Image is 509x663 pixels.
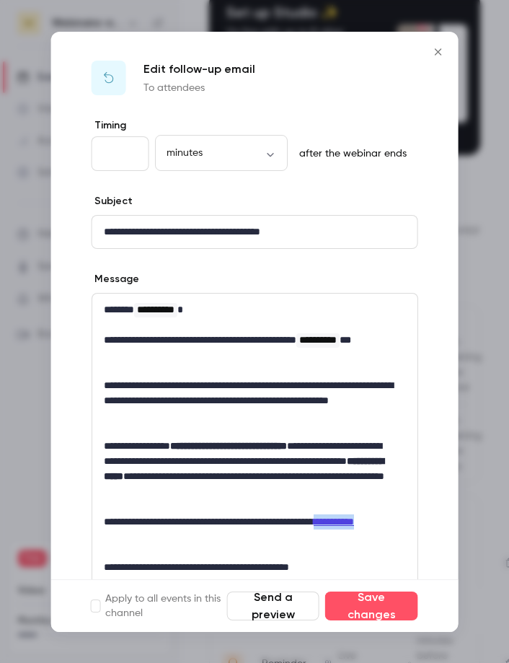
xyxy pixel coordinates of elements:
p: after the webinar ends [293,146,407,161]
p: Edit follow-up email [143,61,255,78]
p: To attendees [143,81,255,95]
div: editor [92,216,417,248]
label: Message [92,272,139,286]
label: Timing [92,118,418,133]
button: Close [423,38,452,66]
div: editor [92,294,417,614]
label: Apply to all events in this channel [92,592,221,620]
label: Subject [92,194,133,208]
div: minutes [155,146,288,160]
button: Save changes [325,592,417,620]
button: Send a preview [227,592,319,620]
